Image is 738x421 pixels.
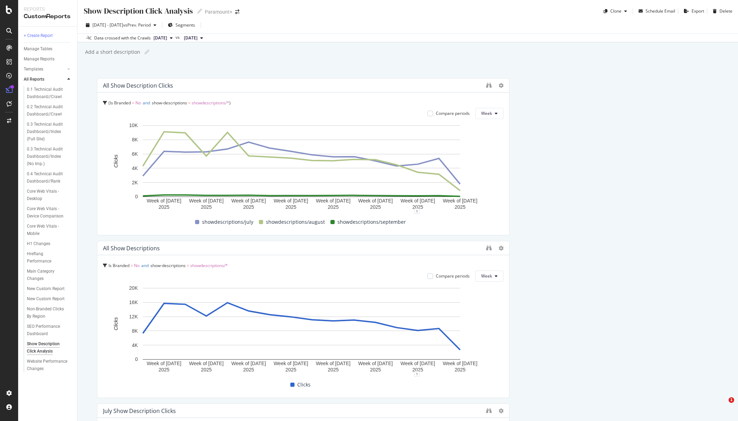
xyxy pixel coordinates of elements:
[27,305,72,320] a: Non-Branded Clicks By Region
[681,6,704,17] button: Export
[27,205,72,220] a: Core Web Vitals - Device Comparison
[135,194,138,199] text: 0
[27,285,65,293] div: New Custom Report
[197,9,202,14] i: Edit report name
[412,367,423,372] text: 2025
[27,170,72,185] a: 0.4 Technical Audit Dashboard//Rank
[113,317,119,330] text: Clicks
[83,6,193,16] div: Show Description Click Analysis
[24,32,72,39] a: + Create Report
[190,263,228,268] span: showdescriptions/*
[154,35,167,41] span: 2025 Sep. 22nd
[27,305,67,320] div: Non-Branded Clicks By Region
[132,328,138,334] text: 8K
[27,240,72,248] a: H1 Changes
[27,146,69,168] div: 0.3 Technical Audit Dashboard//Index (No Imp.)
[110,100,131,106] span: Is Branded
[189,361,224,366] text: Week of [DATE]
[94,35,151,41] div: Data crossed with the Crawls
[134,263,140,268] span: No
[316,361,350,366] text: Week of [DATE]
[729,397,734,403] span: 1
[159,204,170,210] text: 2025
[27,121,72,143] a: 0.3 Technical Audit Dashboard//Index (Full Site)
[147,361,181,366] text: Week of [DATE]
[24,66,65,73] a: Templates
[27,188,67,202] div: Core Web Vitals - Desktop
[443,361,477,366] text: Week of [DATE]
[97,241,509,398] div: All Show DescriptionsIs Branded = Noandshow-descriptions = showdescriptions/*Compare periodsWeekA...
[129,285,138,291] text: 20K
[201,367,212,372] text: 2025
[231,198,266,204] text: Week of [DATE]
[24,13,72,21] div: CustomReports
[27,223,66,237] div: Core Web Vitals - Mobile
[202,218,253,226] span: showdescriptions/july
[84,49,140,56] div: Add a short description
[274,361,308,366] text: Week of [DATE]
[720,8,732,14] div: Delete
[181,34,206,42] button: [DATE]
[103,82,173,89] div: All Show Description Clicks
[103,245,160,252] div: All Show Descriptions
[27,268,72,282] a: Main Category Changes
[135,356,138,362] text: 0
[481,273,492,279] span: Week
[358,198,393,204] text: Week of [DATE]
[143,100,150,106] span: and
[132,180,138,185] text: 2K
[189,198,224,204] text: Week of [DATE]
[27,223,72,237] a: Core Web Vitals - Mobile
[646,8,675,14] div: Schedule Email
[24,76,44,83] div: All Reports
[188,100,191,106] span: =
[27,323,72,338] a: SEO Performance Dashboard
[97,78,509,235] div: All Show Description ClicksIs Branded = Noandshow-descriptions = showdescriptions/*Compare period...
[129,123,138,128] text: 10K
[316,198,350,204] text: Week of [DATE]
[187,263,189,268] span: =
[103,285,500,374] svg: A chart.
[358,361,393,366] text: Week of [DATE]
[636,6,675,17] button: Schedule Email
[132,165,138,171] text: 4K
[165,20,198,31] button: Segments
[103,407,176,414] div: July Show Description Clicks
[27,86,72,101] a: 0.1 Technical Audit Dashboard//Crawl
[285,204,296,210] text: 2025
[235,9,239,14] div: arrow-right-arrow-left
[481,110,492,116] span: Week
[601,6,630,17] button: Clone
[131,263,133,268] span: =
[24,45,72,53] a: Manage Tables
[129,314,138,319] text: 12K
[135,100,141,106] span: No
[337,218,406,226] span: showdescriptions/september
[152,100,187,106] span: show-descriptions
[27,323,67,338] div: SEO Performance Dashboard
[692,8,704,14] div: Export
[231,361,266,366] text: Week of [DATE]
[401,361,435,366] text: Week of [DATE]
[27,146,72,168] a: 0.3 Technical Audit Dashboard//Index (No Imp.)
[123,22,151,28] span: vs Prev. Period
[103,122,500,211] svg: A chart.
[109,263,129,268] span: Is Branded
[24,6,72,13] div: Reports
[455,204,465,210] text: 2025
[266,218,325,226] span: showdescriptions/august
[24,76,65,83] a: All Reports
[92,22,123,28] span: [DATE] - [DATE]
[151,34,176,42] button: [DATE]
[27,205,68,220] div: Core Web Vitals - Device Comparison
[297,381,311,389] span: Clicks
[486,245,492,251] div: binoculars
[27,295,72,303] a: New Custom Report
[486,408,492,413] div: binoculars
[27,358,72,372] a: Website Performance Changes
[436,273,470,279] div: Compare periods
[176,34,181,40] span: vs
[27,86,68,101] div: 0.1 Technical Audit Dashboard//Crawl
